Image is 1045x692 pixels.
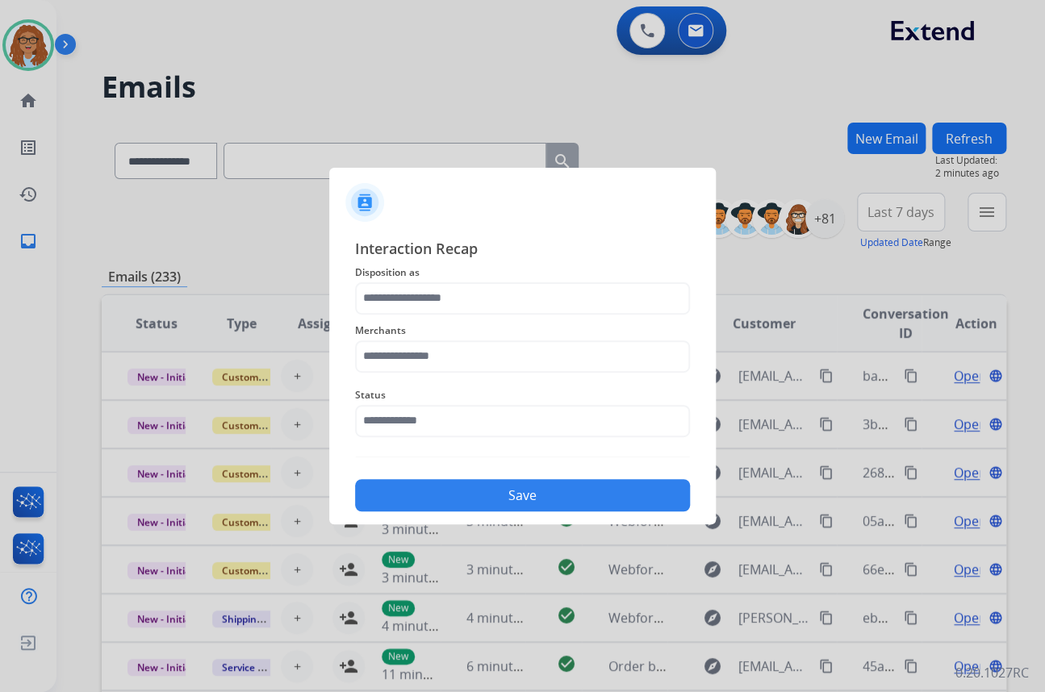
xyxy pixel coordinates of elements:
img: contactIcon [345,183,384,222]
button: Save [355,479,690,511]
span: Disposition as [355,263,690,282]
p: 0.20.1027RC [955,663,1029,682]
span: Status [355,386,690,405]
span: Merchants [355,321,690,340]
span: Interaction Recap [355,237,690,263]
img: contact-recap-line.svg [355,456,690,457]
